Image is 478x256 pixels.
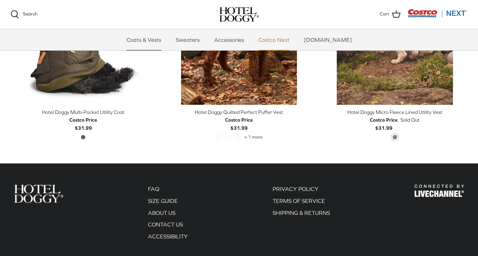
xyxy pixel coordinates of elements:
a: CONTACT US [148,221,183,228]
a: Accessories [208,29,250,50]
span: Sold Out [401,116,420,124]
a: ABOUT US [148,210,175,216]
a: SIZE GUIDE [148,198,178,204]
img: hoteldoggycom [219,7,259,22]
div: Hotel Doggy Quilted Perfect Puffer Vest [166,108,311,116]
a: PRIVACY POLICY [273,186,318,192]
a: Hotel Doggy Quilted Perfect Puffer Vest Costco Price$31.99 [166,108,311,132]
img: Hotel Doggy Costco Next [14,185,63,203]
a: SHIPPING & RETURNS [273,210,330,216]
img: Hotel Doggy Costco Next [415,185,464,197]
a: Visit Costco Next [408,13,467,19]
div: Costco Price [69,116,97,124]
div: Hotel Doggy Multi-Pocket Utility Coat [11,108,156,116]
span: Search [23,11,37,17]
div: Costco Price [370,116,398,124]
span: + 1 more [244,135,262,140]
a: TERMS OF SERVICE [273,198,325,204]
a: Coats & Vests [120,29,168,50]
a: Hotel Doggy Multi-Pocket Utility Coat Costco Price$31.99 [11,108,156,132]
div: Costco Price [225,116,253,124]
b: $31.99 [370,116,398,130]
a: Search [11,10,37,19]
a: [DOMAIN_NAME] [298,29,358,50]
a: Sweaters [169,29,206,50]
div: Secondary navigation [141,185,195,244]
img: Costco Next [408,9,467,18]
a: Cart [380,10,401,19]
a: ACCESSIBILITY [148,233,188,239]
a: FAQ [148,186,159,192]
div: Hotel Doggy Micro Fleece Lined Utility Vest [322,108,467,116]
a: hoteldoggy.com hoteldoggycom [219,7,259,22]
div: Secondary navigation [266,185,337,244]
a: Hotel Doggy Micro Fleece Lined Utility Vest Costco Price$31.99 Sold Out [322,108,467,132]
b: $31.99 [225,116,253,130]
a: Costco Next [252,29,296,50]
span: Cart [380,11,389,18]
b: $31.99 [69,116,97,130]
